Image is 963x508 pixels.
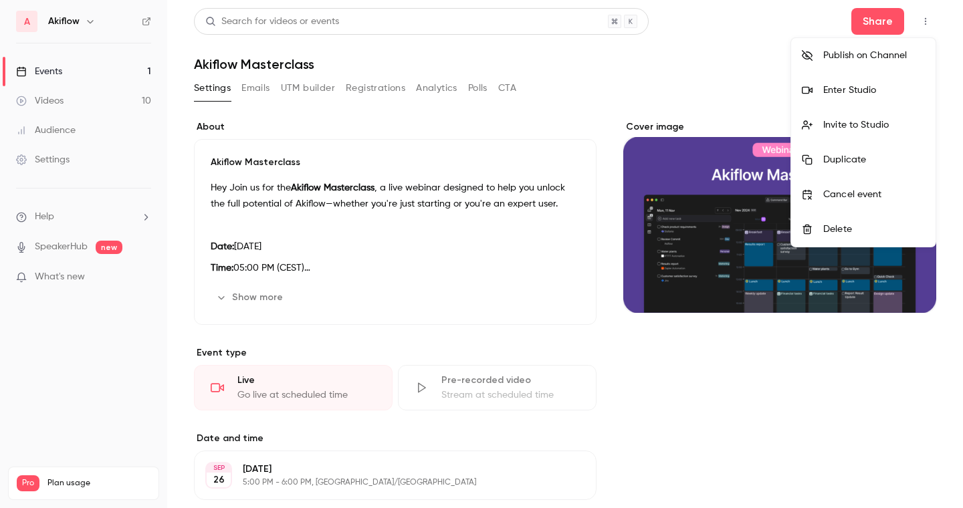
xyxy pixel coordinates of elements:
[823,84,925,97] div: Enter Studio
[823,49,925,62] div: Publish on Channel
[823,153,925,166] div: Duplicate
[823,223,925,236] div: Delete
[823,118,925,132] div: Invite to Studio
[823,188,925,201] div: Cancel event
